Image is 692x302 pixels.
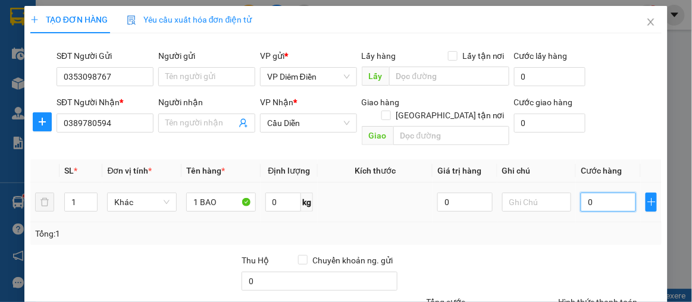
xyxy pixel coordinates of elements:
span: Định lượng [268,166,310,175]
span: TẠO ĐƠN HÀNG [30,15,108,24]
span: SL [64,166,74,175]
span: Cước hàng [581,166,622,175]
span: Cầu Diễn [267,114,350,132]
input: Ghi Chú [502,193,572,212]
div: Người nhận [158,96,255,109]
span: Lấy [362,67,389,86]
label: Cước lấy hàng [514,51,568,61]
span: Tên hàng [186,166,225,175]
span: [GEOGRAPHIC_DATA] tận nơi [391,109,509,122]
input: Dọc đường [389,67,509,86]
span: Chuyển khoản ng. gửi [308,254,397,267]
input: Cước lấy hàng [514,67,585,86]
span: Lấy hàng [362,51,396,61]
span: plus [30,15,39,24]
button: plus [33,112,52,131]
img: icon [127,15,136,25]
span: Giao [362,126,393,145]
label: Cước giao hàng [514,97,573,107]
span: VP Nhận [260,97,293,107]
input: Dọc đường [393,126,509,145]
input: 0 [437,193,493,212]
span: Đơn vị tính [107,166,152,175]
span: Giá trị hàng [437,166,481,175]
button: Close [634,6,668,39]
th: Ghi chú [497,159,577,183]
span: plus [646,197,657,207]
div: SĐT Người Gửi [57,49,154,62]
span: kg [301,193,313,212]
span: Giao hàng [362,97,400,107]
input: VD: Bàn, Ghế [186,193,256,212]
div: SĐT Người Nhận [57,96,154,109]
div: VP gửi [260,49,357,62]
button: plus [646,193,657,212]
div: Người gửi [158,49,255,62]
span: Kích thước [355,166,396,175]
span: user-add [239,118,248,128]
span: Thu Hộ [242,256,269,265]
span: Lấy tận nơi [458,49,509,62]
input: Cước giao hàng [514,114,585,133]
button: delete [35,193,54,212]
span: Khác [114,193,170,211]
div: Tổng: 1 [35,227,268,240]
span: Yêu cầu xuất hóa đơn điện tử [127,15,252,24]
span: plus [33,117,51,127]
span: VP Diêm Điền [267,68,350,86]
span: close [646,17,656,27]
